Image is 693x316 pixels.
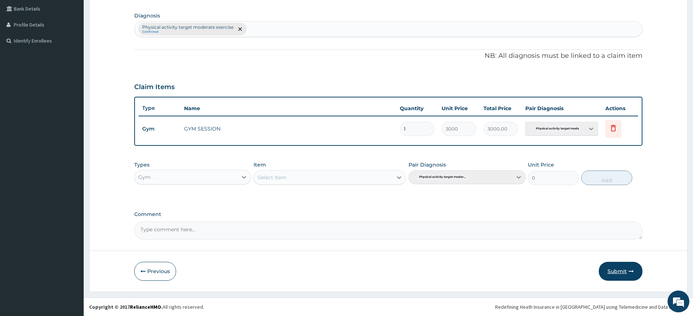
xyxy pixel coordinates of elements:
[602,101,638,116] th: Actions
[599,262,642,281] button: Submit
[396,101,438,116] th: Quantity
[581,171,632,185] button: Add
[409,161,446,168] label: Pair Diagnosis
[42,92,100,165] span: We're online!
[180,101,396,116] th: Name
[138,173,151,181] div: Gym
[438,101,480,116] th: Unit Price
[528,161,554,168] label: Unit Price
[134,12,160,19] label: Diagnosis
[38,41,122,50] div: Chat with us now
[254,161,266,168] label: Item
[4,199,139,224] textarea: Type your message and hit 'Enter'
[495,303,688,311] div: Redefining Heath Insurance in [GEOGRAPHIC_DATA] using Telemedicine and Data Science!
[522,101,602,116] th: Pair Diagnosis
[134,51,642,61] p: NB: All diagnosis must be linked to a claim item
[480,101,522,116] th: Total Price
[134,262,176,281] button: Previous
[134,162,150,168] label: Types
[130,304,161,310] a: RelianceHMO
[134,83,175,91] h3: Claim Items
[89,304,163,310] strong: Copyright © 2017 .
[13,36,29,55] img: d_794563401_company_1708531726252_794563401
[180,121,396,136] td: GYM SESSION
[134,211,642,217] label: Comment
[139,101,180,115] th: Type
[258,174,287,181] div: Select Item
[119,4,137,21] div: Minimize live chat window
[139,122,180,136] td: Gym
[84,297,693,316] footer: All rights reserved.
